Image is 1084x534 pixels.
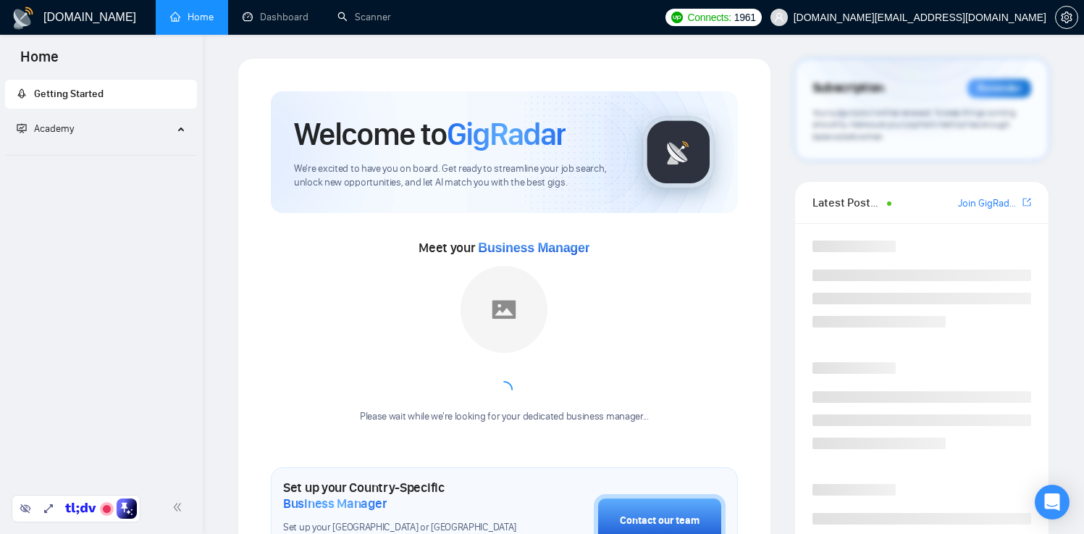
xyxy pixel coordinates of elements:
[812,193,883,212] span: Latest Posts from the GigRadar Community
[172,500,187,514] span: double-left
[687,9,731,25] span: Connects:
[1055,6,1078,29] button: setting
[671,12,683,23] img: upwork-logo.png
[812,107,1016,142] span: Your subscription will be renewed. To keep things running smoothly, make sure your payment method...
[967,79,1031,98] div: Reminder
[419,240,589,256] span: Meet your
[1035,485,1070,520] div: Open Intercom Messenger
[17,122,74,135] span: Academy
[294,114,566,154] h1: Welcome to
[5,80,197,109] li: Getting Started
[461,266,547,353] img: placeholder.png
[34,88,104,100] span: Getting Started
[243,11,308,23] a: dashboardDashboard
[283,480,521,512] h1: Set up your Country-Specific
[294,162,619,190] span: We're excited to have you on board. Get ready to streamline your job search, unlock new opportuni...
[812,76,884,101] span: Subscription
[642,116,715,188] img: gigradar-logo.png
[17,123,27,133] span: fund-projection-screen
[447,114,566,154] span: GigRadar
[337,11,391,23] a: searchScanner
[1022,196,1031,208] span: export
[283,496,387,512] span: Business Manager
[958,196,1020,212] a: Join GigRadar Slack Community
[351,410,657,424] div: Please wait while we're looking for your dedicated business manager...
[9,46,70,77] span: Home
[1056,12,1077,23] span: setting
[17,88,27,99] span: rocket
[774,12,784,22] span: user
[734,9,756,25] span: 1961
[170,11,214,23] a: homeHome
[478,241,589,255] span: Business Manager
[12,7,35,30] img: logo
[1055,12,1078,23] a: setting
[34,122,74,135] span: Academy
[495,380,513,399] span: loading
[1022,196,1031,209] a: export
[620,513,699,529] div: Contact our team
[5,149,197,159] li: Academy Homepage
